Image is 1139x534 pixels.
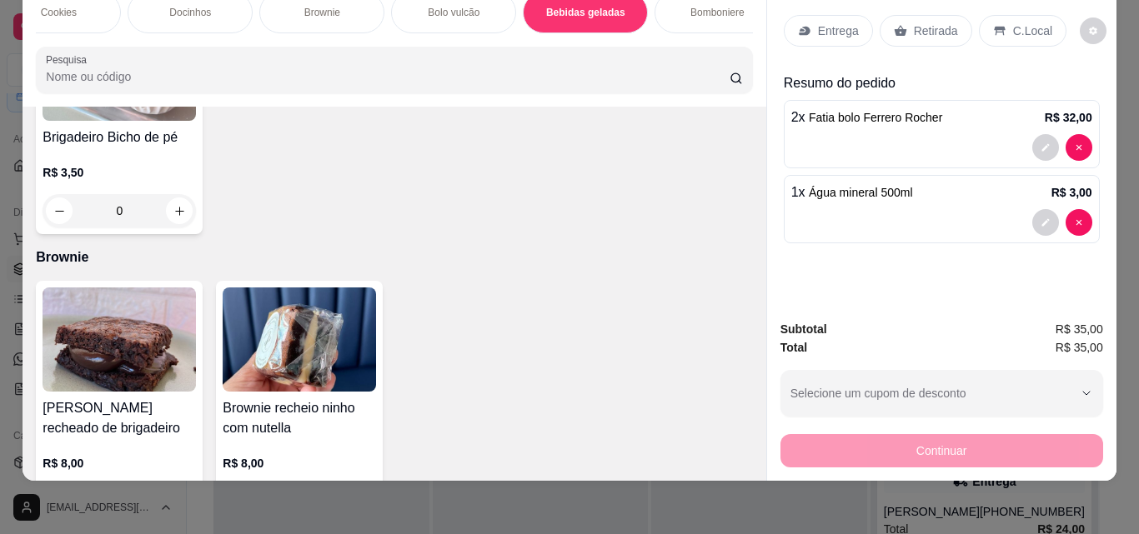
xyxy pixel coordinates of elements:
[304,6,340,19] p: Brownie
[428,6,479,19] p: Bolo vulcão
[169,6,211,19] p: Docinhos
[223,398,376,438] h4: Brownie recheio ninho com nutella
[46,68,730,85] input: Pesquisa
[791,182,913,202] p: 1 x
[1013,22,1052,39] p: C.Local
[41,6,77,19] p: Cookies
[223,455,376,472] p: R$ 8,00
[1051,184,1092,201] p: R$ 3,00
[784,73,1100,93] p: Resumo do pedido
[46,52,93,67] label: Pesquisa
[791,107,943,127] p: 2 x
[546,6,625,19] p: Bebidas geladas
[780,322,827,336] strong: Subtotal
[1032,209,1059,236] button: decrease-product-quantity
[809,111,942,124] span: Fatia bolo Ferrero Rocher
[1066,209,1092,236] button: decrease-product-quantity
[1080,17,1106,44] button: decrease-product-quantity
[690,6,745,19] p: Bomboniere
[43,164,196,181] p: R$ 3,50
[36,247,752,267] p: Brownie
[780,370,1103,417] button: Selecione um cupom de desconto
[46,197,73,224] button: decrease-product-quantity
[1056,320,1103,338] span: R$ 35,00
[43,455,196,472] p: R$ 8,00
[1066,134,1092,161] button: decrease-product-quantity
[818,22,859,39] p: Entrega
[43,398,196,438] h4: [PERSON_NAME] recheado de brigadeiro
[780,341,807,354] strong: Total
[1045,109,1092,126] p: R$ 32,00
[1056,338,1103,357] span: R$ 35,00
[223,287,376,392] img: product-image
[914,22,958,39] p: Retirada
[809,186,913,199] span: Água mineral 500ml
[166,197,193,224] button: increase-product-quantity
[43,287,196,392] img: product-image
[1032,134,1059,161] button: decrease-product-quantity
[43,127,196,147] h4: Brigadeiro Bicho de pé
